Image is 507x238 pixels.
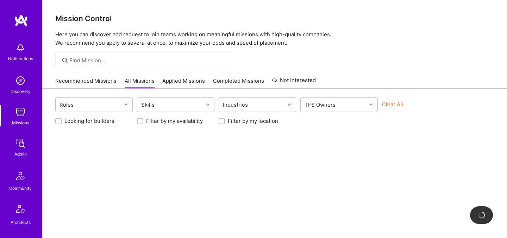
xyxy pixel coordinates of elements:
img: bell [13,41,27,55]
p: Here you can discover and request to join teams working on meaningful missions with high-quality ... [55,30,494,47]
h3: Mission Control [55,14,494,23]
i: icon Chevron [206,103,209,106]
div: Architects [11,219,31,226]
i: icon SearchGrey [61,56,69,64]
i: icon Chevron [288,103,291,106]
a: All Missions [125,77,155,89]
div: Missions [12,119,29,126]
img: Community [12,168,29,184]
a: Recommended Missions [55,77,117,89]
div: Roles [58,100,75,110]
img: logo [14,14,28,27]
label: Looking for builders [64,117,114,125]
div: TFS Owners [303,100,337,110]
div: Discovery [11,88,31,95]
label: Filter by my location [228,117,278,125]
div: Community [9,184,32,192]
input: Find Mission... [69,57,226,64]
img: Architects [12,202,29,219]
img: discovery [13,74,27,88]
img: loading [477,211,486,219]
a: Completed Missions [213,77,264,89]
img: admin teamwork [13,136,27,150]
div: Skills [139,100,156,110]
div: Admin [14,150,27,158]
label: Filter by my availability [146,117,203,125]
i: icon Chevron [124,103,128,106]
div: Industries [221,100,250,110]
button: Clear All [382,101,403,108]
img: teamwork [13,105,27,119]
a: Applied Missions [162,77,205,89]
a: Not Interested [272,76,316,89]
i: icon Chevron [369,103,373,106]
div: Notifications [8,55,33,62]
